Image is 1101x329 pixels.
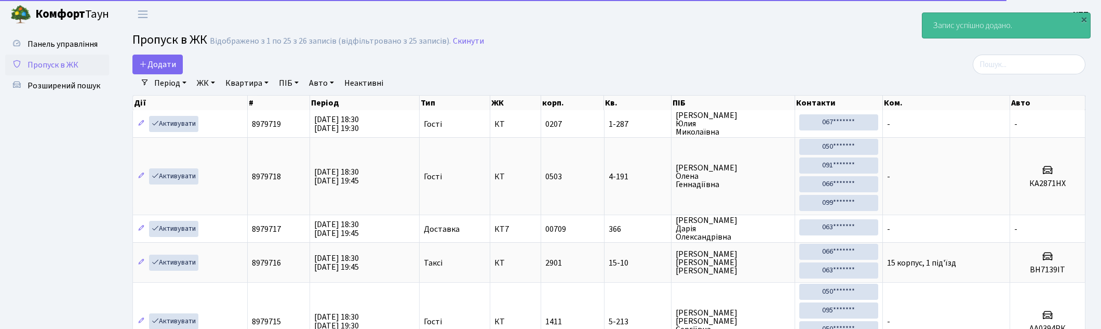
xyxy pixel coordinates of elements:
[149,255,198,271] a: Активувати
[252,223,281,235] span: 8979717
[1073,8,1089,21] a: КПП
[494,173,536,181] span: КТ
[887,257,956,269] span: 15 корпус, 1 під'їзд
[609,173,667,181] span: 4-191
[35,6,109,23] span: Таун
[609,120,667,128] span: 1-287
[340,74,387,92] a: Неактивні
[676,111,790,136] span: [PERSON_NAME] Юлия Миколаївна
[887,316,890,327] span: -
[424,259,442,267] span: Таксі
[5,34,109,55] a: Панель управління
[887,223,890,235] span: -
[149,168,198,185] a: Активувати
[609,259,667,267] span: 15-10
[795,96,883,110] th: Контакти
[1014,179,1081,189] h5: КА2871НХ
[10,4,31,25] img: logo.png
[545,316,562,327] span: 1411
[149,221,198,237] a: Активувати
[545,119,562,130] span: 0207
[132,55,183,74] a: Додати
[887,171,890,182] span: -
[130,6,156,23] button: Переключити навігацію
[1014,265,1081,275] h5: BH7139IT
[609,318,667,326] span: 5-213
[676,216,790,241] span: [PERSON_NAME] Дарія Олександрівна
[314,114,359,134] span: [DATE] 18:30 [DATE] 19:30
[221,74,273,92] a: Квартира
[248,96,310,110] th: #
[887,119,890,130] span: -
[5,75,109,96] a: Розширений пошук
[314,166,359,187] span: [DATE] 18:30 [DATE] 19:45
[132,31,207,49] span: Пропуск в ЖК
[672,96,795,110] th: ПІБ
[676,250,790,275] span: [PERSON_NAME] [PERSON_NAME] [PERSON_NAME]
[494,120,536,128] span: КТ
[35,6,85,22] b: Комфорт
[252,119,281,130] span: 8979719
[1014,119,1017,130] span: -
[604,96,671,110] th: Кв.
[545,171,562,182] span: 0503
[1079,14,1089,24] div: ×
[494,259,536,267] span: КТ
[252,316,281,327] span: 8979715
[252,171,281,182] span: 8979718
[28,38,98,50] span: Панель управління
[494,318,536,326] span: КТ
[922,13,1090,38] div: Запис успішно додано.
[1014,223,1017,235] span: -
[424,225,460,233] span: Доставка
[28,59,78,71] span: Пропуск в ЖК
[305,74,338,92] a: Авто
[676,164,790,189] span: [PERSON_NAME] Олена Геннадіївна
[314,219,359,239] span: [DATE] 18:30 [DATE] 19:45
[193,74,219,92] a: ЖК
[424,120,442,128] span: Гості
[545,257,562,269] span: 2901
[420,96,490,110] th: Тип
[28,80,100,91] span: Розширений пошук
[883,96,1010,110] th: Ком.
[5,55,109,75] a: Пропуск в ЖК
[1073,9,1089,20] b: КПП
[453,36,484,46] a: Скинути
[1010,96,1085,110] th: Авто
[609,225,667,233] span: 366
[310,96,420,110] th: Період
[545,223,566,235] span: 00709
[541,96,605,110] th: корп.
[424,173,442,181] span: Гості
[275,74,303,92] a: ПІБ
[210,36,451,46] div: Відображено з 1 по 25 з 26 записів (відфільтровано з 25 записів).
[973,55,1085,74] input: Пошук...
[494,225,536,233] span: КТ7
[150,74,191,92] a: Період
[133,96,248,110] th: Дії
[314,253,359,273] span: [DATE] 18:30 [DATE] 19:45
[139,59,176,70] span: Додати
[252,257,281,269] span: 8979716
[424,318,442,326] span: Гості
[490,96,541,110] th: ЖК
[149,116,198,132] a: Активувати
